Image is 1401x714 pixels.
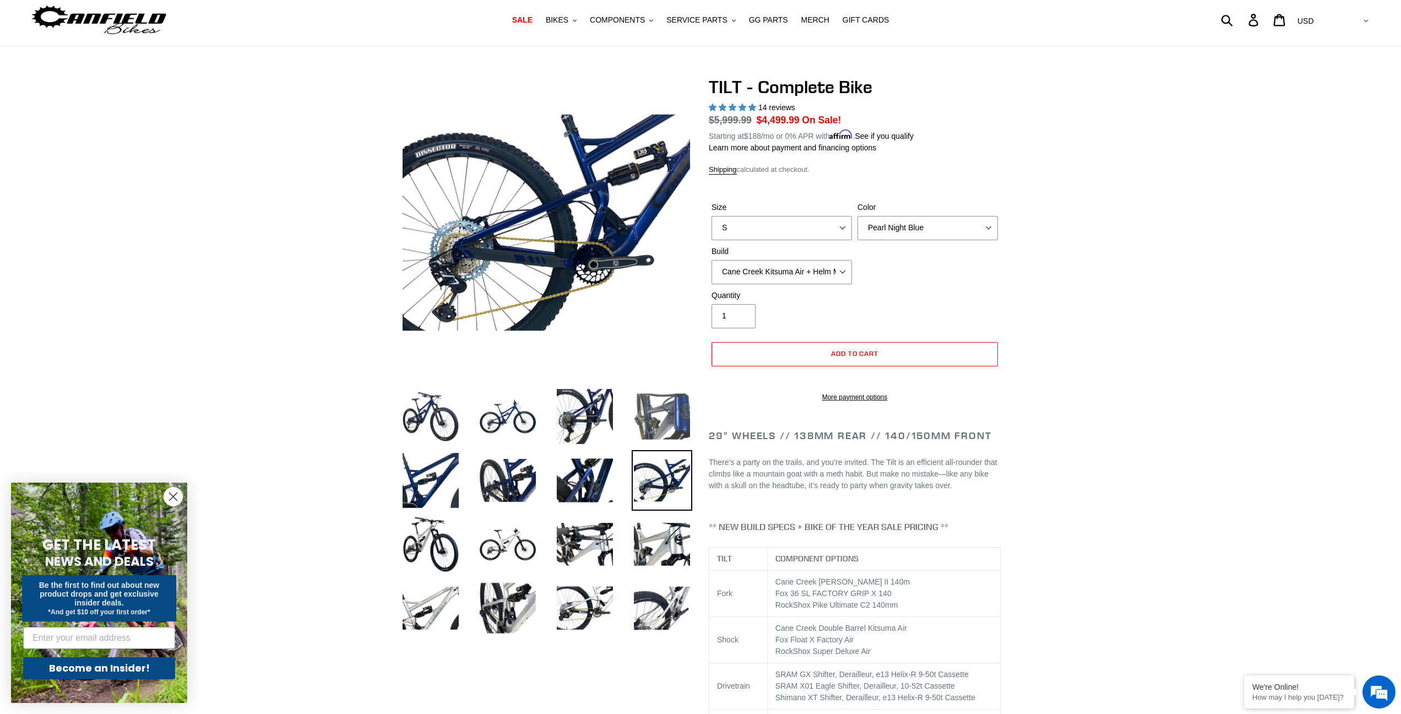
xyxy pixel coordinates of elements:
[6,301,210,339] textarea: Type your message and hit 'Enter'
[712,290,852,301] label: Quantity
[709,522,1001,532] h4: ** NEW BUILD SPECS + BIKE OF THE YEAR SALE PRICING **
[74,62,202,76] div: Chat with us now
[164,487,183,506] button: Close dialog
[709,457,1001,491] p: There’s a party on the trails, and you’re invited. The Tilt is an efficient all-rounder that clim...
[400,514,461,575] img: Load image into Gallery viewer, TILT - Complete Bike
[712,246,852,257] label: Build
[709,548,768,571] th: TILT
[584,13,659,28] button: COMPONENTS
[555,386,615,447] img: Load image into Gallery viewer, TILT - Complete Bike
[181,6,207,32] div: Minimize live chat window
[802,113,841,127] span: On Sale!
[540,13,582,28] button: BIKES
[45,553,154,570] span: NEWS AND DEALS
[743,13,794,28] a: GG PARTS
[709,77,1001,98] h1: TILT - Complete Bike
[477,386,538,447] img: Load image into Gallery viewer, TILT - Complete Bike
[709,430,1001,442] h2: 29" Wheels // 138mm Rear // 140/150mm Front
[477,450,538,511] img: Load image into Gallery viewer, TILT - Complete Bike
[400,450,461,511] img: Load image into Gallery viewer, TILT - Complete Bike
[709,164,1001,175] div: calculated at checkout.
[855,132,914,140] a: See if you qualify - Learn more about Affirm Financing (opens in modal)
[709,617,768,663] td: Shock
[767,571,1000,617] td: Cane Creek [PERSON_NAME] II 140m Fox 36 SL FACTORY GRIP X 140 RockShox Pike Ultimate C2 140mm
[767,548,1000,571] th: COMPONENT OPTIONS
[12,61,29,77] div: Navigation go back
[712,202,852,213] label: Size
[632,514,692,575] img: Load image into Gallery viewer, TILT - Complete Bike
[837,13,895,28] a: GIFT CARDS
[712,392,998,402] a: More payment options
[35,55,63,83] img: d_696896380_company_1647369064580_696896380
[666,15,727,25] span: SERVICE PARTS
[546,15,568,25] span: BIKES
[400,578,461,639] img: Load image into Gallery viewer, TILT - Complete Bike
[749,15,788,25] span: GG PARTS
[48,608,150,616] span: *And get $10 off your first order*
[744,132,761,140] span: $188
[477,514,538,575] img: Load image into Gallery viewer, TILT - Complete Bike
[709,571,768,617] td: Fork
[709,165,737,175] a: Shipping
[661,13,741,28] button: SERVICE PARTS
[39,581,160,607] span: Be the first to find out about new product drops and get exclusive insider deals.
[555,514,615,575] img: Load image into Gallery viewer, TILT - Complete Bike
[632,450,692,511] img: Load image into Gallery viewer, TILT - Complete Bike
[512,15,533,25] span: SALE
[30,3,168,37] img: Canfield Bikes
[477,578,538,639] img: Load image into Gallery viewer, TILT - Complete Bike
[758,103,795,112] span: 14 reviews
[1227,8,1255,32] input: Search
[712,342,998,366] button: Add to cart
[709,143,876,152] a: Learn more about payment and financing options
[590,15,645,25] span: COMPONENTS
[1252,693,1346,701] p: How may I help you today?
[857,202,998,213] label: Color
[709,128,914,142] p: Starting at /mo or 0% APR with .
[796,13,835,28] a: MERCH
[829,130,852,139] span: Affirm
[42,535,156,555] span: GET THE LATEST
[555,450,615,511] img: Load image into Gallery viewer, TILT - Complete Bike
[709,103,758,112] span: 5.00 stars
[767,663,1000,710] td: SRAM GX Shifter, Derailleur, e13 Helix-R 9-50t Cassette SRAM X01 Eagle Shifter, Derailleur, 10-52...
[23,627,175,649] input: Enter your email address
[507,13,538,28] a: SALE
[555,578,615,639] img: Load image into Gallery viewer, TILT - Complete Bike
[831,349,879,358] span: Add to cart
[400,386,461,447] img: Load image into Gallery viewer, TILT - Complete Bike
[767,617,1000,663] td: Cane Creek Double Barrel Kitsuma Air Fox Float X Factory Air RockShox Super Deluxe Air
[801,15,829,25] span: MERCH
[632,578,692,639] img: Load image into Gallery viewer, TILT - Complete Bike
[843,15,889,25] span: GIFT CARDS
[709,115,752,126] s: $5,999.99
[757,115,800,126] span: $4,499.99
[709,663,768,710] td: Drivetrain
[632,386,692,447] img: Load image into Gallery viewer, TILT - Complete Bike
[23,657,175,679] button: Become an Insider!
[64,139,152,250] span: We're online!
[1252,683,1346,691] div: We're Online!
